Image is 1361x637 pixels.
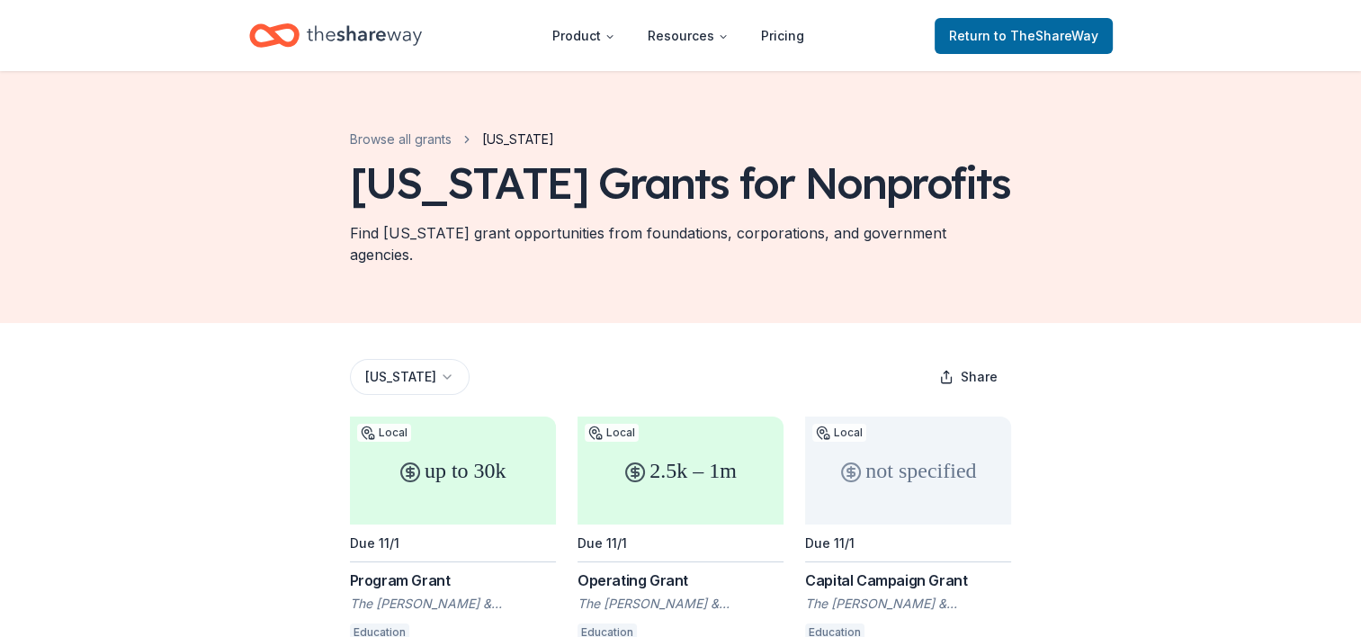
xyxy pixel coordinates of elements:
div: Due 11/1 [578,535,627,551]
div: 2.5k – 1m [578,417,783,525]
div: [US_STATE] Grants for Nonprofits [350,157,1010,208]
a: Home [249,14,422,57]
a: Returnto TheShareWay [935,18,1113,54]
div: The [PERSON_NAME] & [PERSON_NAME] Foundation [805,595,1011,613]
nav: breadcrumb [350,129,554,150]
div: Local [357,424,411,442]
nav: Main [538,14,819,57]
div: Capital Campaign Grant [805,570,1011,591]
div: Operating Grant [578,570,783,591]
div: Program Grant [350,570,556,591]
div: not specified [805,417,1011,525]
span: to TheShareWay [994,28,1098,43]
a: Browse all grants [350,129,452,150]
div: Due 11/1 [350,535,399,551]
div: Local [812,424,866,442]
div: Local [585,424,639,442]
button: Share [925,359,1012,395]
span: Return [949,25,1098,47]
div: Find [US_STATE] grant opportunities from foundations, corporations, and government agencies. [350,222,1012,265]
div: up to 30k [350,417,556,525]
span: Share [961,366,998,388]
a: Pricing [747,18,819,54]
div: The [PERSON_NAME] & [PERSON_NAME] Foundation [350,595,556,613]
button: Product [538,18,630,54]
span: [US_STATE] [482,129,554,150]
div: The [PERSON_NAME] & [PERSON_NAME] Foundation [578,595,783,613]
button: Resources [633,18,743,54]
div: Due 11/1 [805,535,855,551]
